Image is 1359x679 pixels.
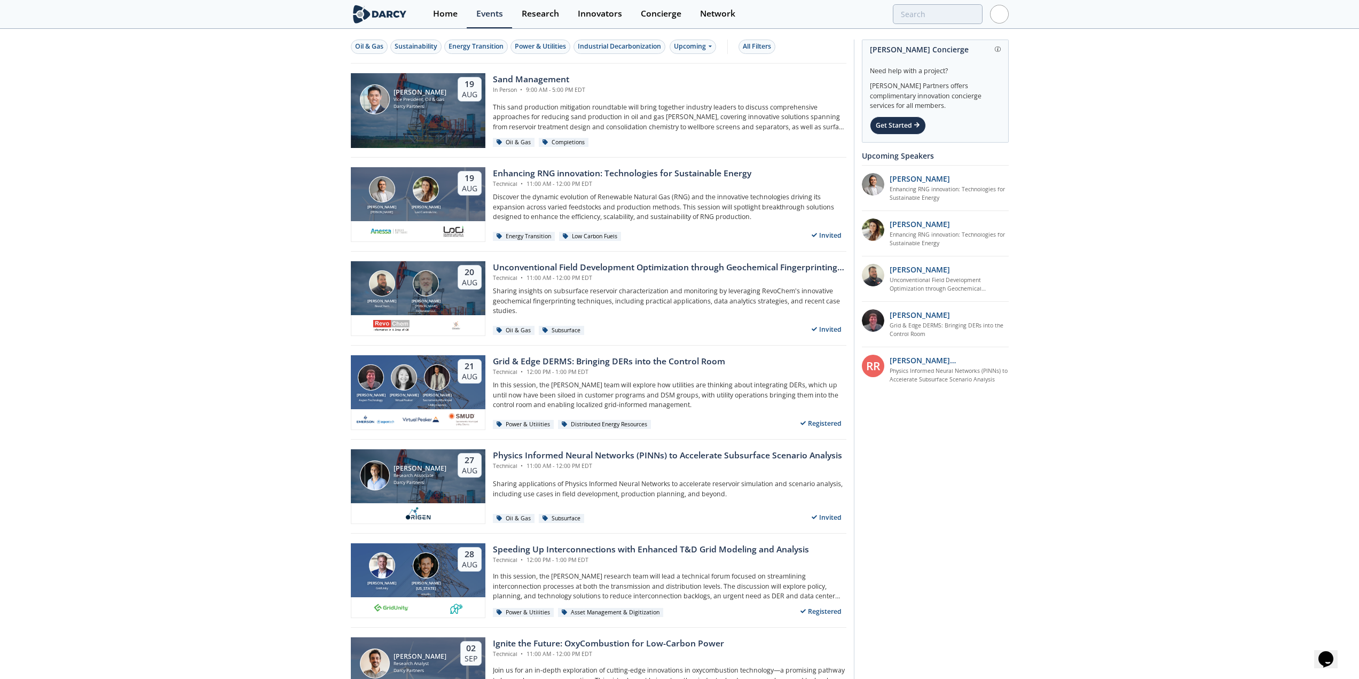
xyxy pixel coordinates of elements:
[641,10,681,18] div: Concierge
[410,210,443,214] div: Loci Controls Inc.
[465,643,477,654] div: 02
[394,465,446,472] div: [PERSON_NAME]
[493,572,846,601] p: In this session, the [PERSON_NAME] research team will lead a technical forum focused on streamlin...
[870,40,1001,59] div: [PERSON_NAME] Concierge
[807,511,846,524] div: Invited
[670,40,716,54] div: Upcoming
[391,364,417,391] img: Brenda Chew
[519,274,525,282] span: •
[493,261,846,274] div: Unconventional Field Development Optimization through Geochemical Fingerprinting Technology
[388,393,421,399] div: [PERSON_NAME]
[519,650,525,658] span: •
[559,232,622,241] div: Low Carbon Fuels
[413,176,439,202] img: Nicole Neff
[442,225,465,238] img: 2b793097-40cf-4f6d-9bc3-4321a642668f
[890,367,1009,384] a: Physics Informed Neural Networks (PINNs) to Accelerate Subsurface Scenario Analysis
[539,138,589,147] div: Completions
[493,650,724,659] div: Technical 11:00 AM - 12:00 PM EDT
[355,398,388,402] div: Aspen Technology
[862,309,884,332] img: accc9a8e-a9c1-4d58-ae37-132228efcf55
[462,466,477,475] div: Aug
[890,322,1009,339] a: Grid & Edge DERMS: Bringing DERs into the Control Room
[351,261,846,336] a: Bob Aylsworth [PERSON_NAME] RevoChem John Sinclair [PERSON_NAME] [PERSON_NAME] Exploration LLC 20...
[990,5,1009,24] img: Profile
[700,10,735,18] div: Network
[355,42,383,51] div: Oil & Gas
[360,461,390,490] img: Juan Mayol
[421,398,454,407] div: Sacramento Municipal Utility District.
[890,173,950,184] p: [PERSON_NAME]
[394,653,446,660] div: [PERSON_NAME]
[870,76,1001,111] div: [PERSON_NAME] Partners offers complimentary innovation concierge services for all members.
[890,276,1009,293] a: Unconventional Field Development Optimization through Geochemical Fingerprinting Technology
[394,103,446,110] div: Darcy Partners
[365,210,398,214] div: [PERSON_NAME]
[493,608,554,618] div: Power & Utilities
[493,462,842,471] div: Technical 11:00 AM - 12:00 PM EDT
[351,40,388,54] button: Oil & Gas
[510,40,570,54] button: Power & Utilities
[365,581,398,587] div: [PERSON_NAME]
[424,364,450,391] img: Yevgeniy Postnov
[519,462,525,470] span: •
[890,355,1009,366] p: [PERSON_NAME] [PERSON_NAME]
[462,173,477,184] div: 19
[890,231,1009,248] a: Enhancing RNG innovation: Technologies for Sustainable Energy
[493,73,585,86] div: Sand Management
[1314,636,1348,668] iframe: chat widget
[358,364,384,391] img: Jonathan Curtis
[493,514,535,524] div: Oil & Gas
[433,10,458,18] div: Home
[394,89,446,96] div: [PERSON_NAME]
[476,10,503,18] div: Events
[558,420,651,430] div: Distributed Energy Resources
[351,167,846,242] a: Amir Akbari [PERSON_NAME] [PERSON_NAME] Nicole Neff [PERSON_NAME] Loci Controls Inc. 19 Aug Enhan...
[519,180,525,188] span: •
[462,455,477,466] div: 27
[373,601,410,614] img: 1659894010494-gridunity-wp-logo.png
[796,605,846,618] div: Registered
[462,361,477,372] div: 21
[462,79,477,90] div: 19
[394,660,446,667] div: Research Analyst
[462,278,477,287] div: Aug
[351,543,846,618] a: Brian Fitzsimons [PERSON_NAME] GridUnity Luigi Montana [PERSON_NAME][US_STATE] envelio 28 Aug Spe...
[493,543,809,556] div: Speeding Up Interconnections with Enhanced T&D Grid Modeling and Analysis
[365,304,398,308] div: RevoChem
[862,218,884,241] img: 737ad19b-6c50-4cdf-92c7-29f5966a019e
[890,185,1009,202] a: Enhancing RNG innovation: Technologies for Sustainable Energy
[519,556,525,564] span: •
[862,146,1009,165] div: Upcoming Speakers
[351,73,846,148] a: Ron Sasaki [PERSON_NAME] Vice President, Oil & Gas Darcy Partners 19 Aug Sand Management In Perso...
[493,138,535,147] div: Oil & Gas
[796,417,846,430] div: Registered
[449,42,504,51] div: Energy Transition
[394,472,446,479] div: Research Associate
[450,319,463,332] img: ovintiv.com.png
[493,355,725,368] div: Grid & Edge DERMS: Bringing DERs into the Control Room
[390,40,442,54] button: Sustainability
[574,40,665,54] button: Industrial Decarbonization
[413,552,439,579] img: Luigi Montana
[493,180,751,189] div: Technical 11:00 AM - 12:00 PM EDT
[373,319,410,332] img: revochem.com.png
[351,5,409,24] img: logo-wide.svg
[395,42,437,51] div: Sustainability
[462,90,477,99] div: Aug
[493,326,535,335] div: Oil & Gas
[360,84,390,114] img: Ron Sasaki
[995,46,1001,52] img: information.svg
[365,205,398,210] div: [PERSON_NAME]
[394,667,446,674] div: Darcy Partners
[410,304,443,313] div: [PERSON_NAME] Exploration LLC
[519,86,524,93] span: •
[493,167,751,180] div: Enhancing RNG innovation: Technologies for Sustainable Energy
[360,649,390,678] img: Nicolas Lassalle
[739,40,775,54] button: All Filters
[493,556,809,565] div: Technical 12:00 PM - 1:00 PM EDT
[743,42,771,51] div: All Filters
[394,479,446,486] div: Darcy Partners
[493,637,724,650] div: Ignite the Future: OxyCombustion for Low-Carbon Power
[890,309,950,321] p: [PERSON_NAME]
[370,225,407,238] img: 551440aa-d0f4-4a32-b6e2-e91f2a0781fe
